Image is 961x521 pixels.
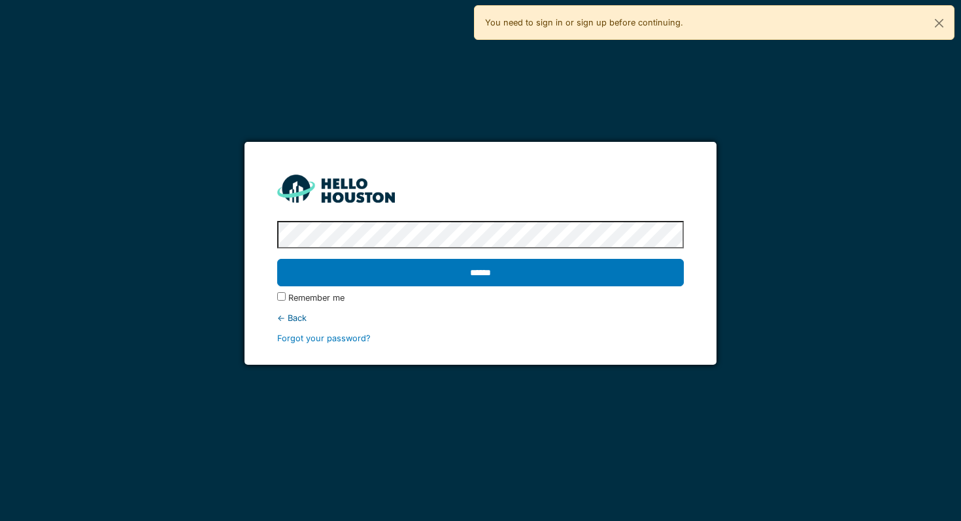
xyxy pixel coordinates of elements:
img: HH_line-BYnF2_Hg.png [277,175,395,203]
div: ← Back [277,312,684,324]
label: Remember me [288,292,345,304]
a: Forgot your password? [277,333,371,343]
div: You need to sign in or sign up before continuing. [474,5,954,40]
button: Close [924,6,954,41]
